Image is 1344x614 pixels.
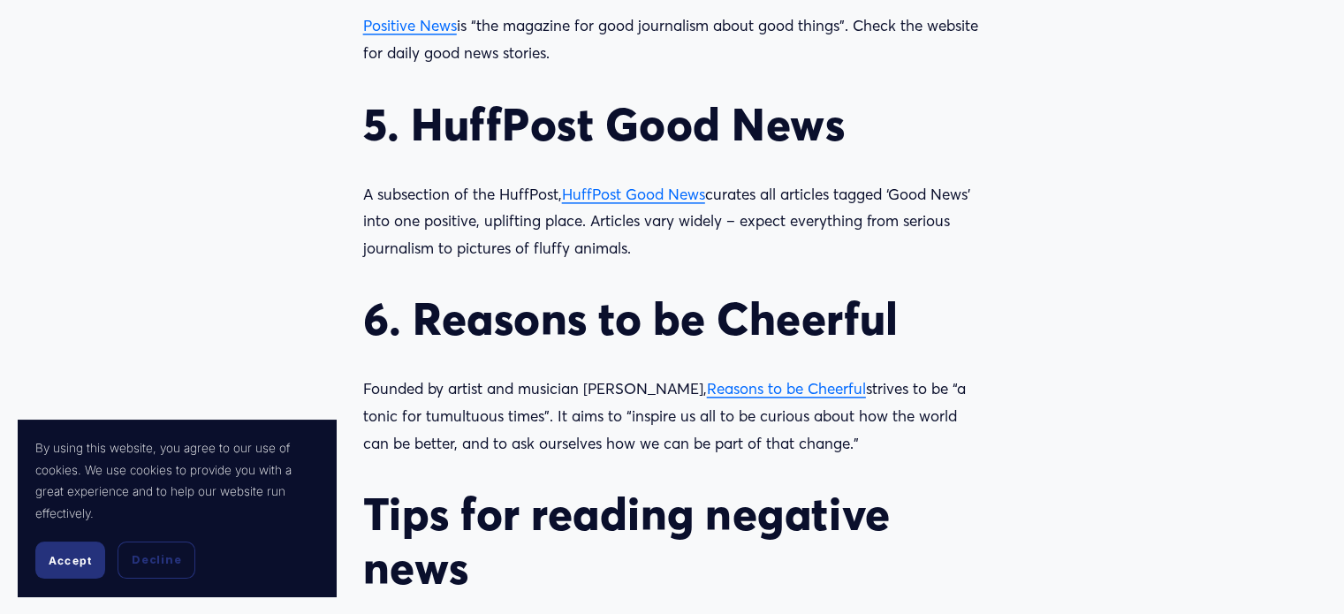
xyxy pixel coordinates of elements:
a: HuffPost Good News [562,185,705,203]
p: By using this website, you agree to our use of cookies. We use cookies to provide you with a grea... [35,437,318,524]
span: Decline [132,552,181,568]
p: Founded by artist and musician [PERSON_NAME], strives to be “a tonic for tumultuous times”. It ai... [363,375,982,457]
h2: 6. Reasons to be Cheerful [363,292,982,345]
p: A subsection of the HuffPost, curates all articles tagged ‘Good News’ into one positive, upliftin... [363,181,982,262]
h2: 5. HuffPost Good News [363,97,982,151]
span: Accept [49,554,92,567]
button: Decline [118,542,195,579]
h2: Tips for reading negative news [363,487,982,595]
a: Positive News [363,16,457,34]
button: Accept [35,542,105,579]
section: Cookie banner [18,420,336,596]
p: is “the magazine for good journalism about good things”. Check the website for daily good news st... [363,12,982,66]
a: Reasons to be Cheerful [707,379,866,398]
